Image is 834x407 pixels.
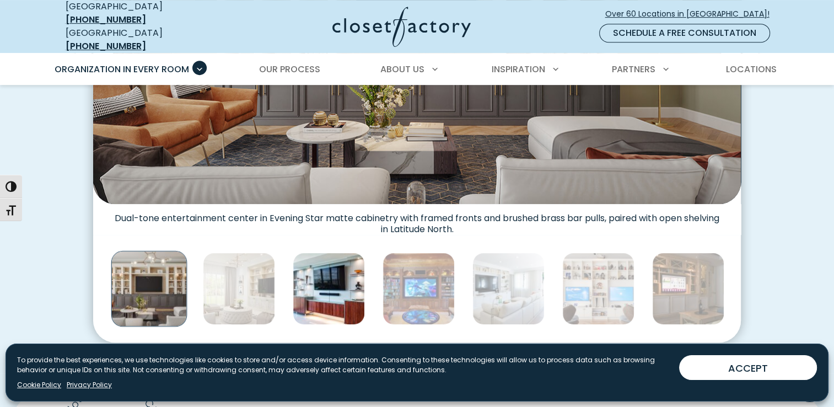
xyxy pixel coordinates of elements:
[55,63,189,76] span: Organization in Every Room
[652,253,724,325] img: Entertainment center featuring integrated TV nook, display shelving with overhead lighting, and l...
[66,13,146,26] a: [PHONE_NUMBER]
[472,253,545,325] img: Living room with built in white shaker cabinets and book shelves
[93,204,741,235] figcaption: Dual-tone entertainment center in Evening Star matte cabinetry with framed fronts and brushed bra...
[612,63,655,76] span: Partners
[725,63,776,76] span: Locations
[332,7,471,47] img: Closet Factory Logo
[380,63,424,76] span: About Us
[492,63,545,76] span: Inspiration
[599,24,770,42] a: Schedule a Free Consultation
[47,54,788,85] nav: Primary Menu
[259,63,320,76] span: Our Process
[66,26,225,53] div: [GEOGRAPHIC_DATA]
[111,250,187,326] img: Custom built-in entertainment center with media cabinets for hidden storage and open display shel...
[605,4,779,24] a: Over 60 Locations in [GEOGRAPHIC_DATA]!
[605,8,778,20] span: Over 60 Locations in [GEOGRAPHIC_DATA]!
[203,253,275,325] img: Custom built-ins in living room in light woodgrain finish
[562,253,634,325] img: Gaming media center with dual tv monitors and gaming console storage
[383,253,455,325] img: Custom entertainment and media center with book shelves for movies and LED lighting
[67,380,112,390] a: Privacy Policy
[66,40,146,52] a: [PHONE_NUMBER]
[679,355,817,380] button: ACCEPT
[17,380,61,390] a: Cookie Policy
[17,355,670,375] p: To provide the best experiences, we use technologies like cookies to store and/or access device i...
[293,253,365,325] img: Sleek entertainment center with floating shelves with underlighting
